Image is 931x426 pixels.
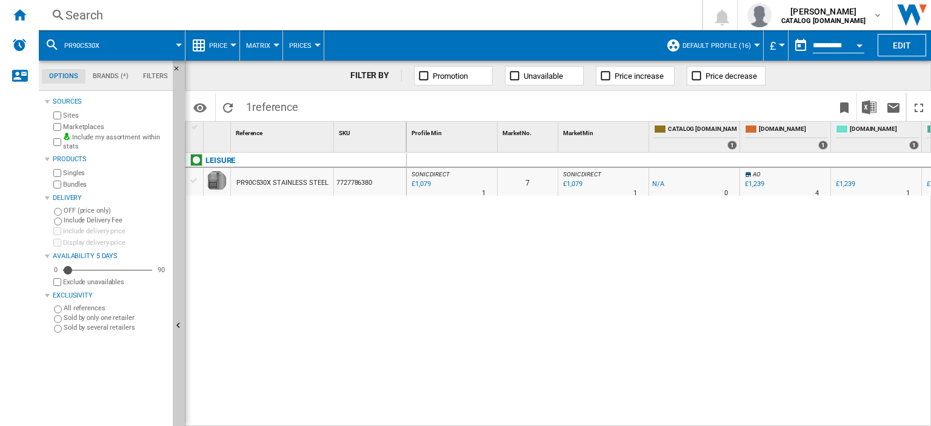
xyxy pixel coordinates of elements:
[53,227,61,235] input: Include delivery price
[833,122,921,152] div: [DOMAIN_NAME] 1 offers sold by AO.COM
[414,66,493,85] button: Promotion
[64,304,168,313] label: All references
[615,72,664,81] span: Price increase
[53,278,61,286] input: Display delivery price
[240,93,304,118] span: 1
[724,187,728,199] div: Delivery Time : 0 day
[498,168,558,196] div: 7
[233,122,333,141] div: Reference Sort None
[155,265,168,275] div: 90
[596,66,675,85] button: Price increase
[206,122,230,141] div: Sort None
[336,122,406,141] div: SKU Sort None
[53,135,61,150] input: Include my assortment within stats
[63,133,168,151] label: Include my assortment within stats
[233,122,333,141] div: Sort None
[53,155,168,164] div: Products
[500,122,558,141] div: Market No. Sort None
[45,30,179,61] div: PR90C530X
[53,111,61,119] input: Sites
[51,265,61,275] div: 0
[63,122,168,131] label: Marketplaces
[64,30,112,61] button: PR90C530X
[54,305,62,313] input: All references
[54,325,62,333] input: Sold by several retailers
[789,33,813,58] button: md-calendar
[682,30,757,61] button: Default profile (16)
[781,17,866,25] b: CATALOG [DOMAIN_NAME]
[832,93,856,121] button: Bookmark this report
[818,141,828,150] div: 1 offers sold by AMAZON.CO.UK
[524,72,563,81] span: Unavailable
[64,206,168,215] label: OFF (price only)
[668,125,737,135] span: CATALOG [DOMAIN_NAME]
[65,7,670,24] div: Search
[63,278,168,287] label: Exclude unavailables
[770,39,776,52] span: £
[850,125,919,135] span: [DOMAIN_NAME]
[64,313,168,322] label: Sold by only one retailer
[561,122,649,141] div: Market Min Sort None
[652,178,664,190] div: N/A
[334,168,406,196] div: 7727786380
[216,93,240,121] button: Reload
[666,30,757,61] div: Default profile (16)
[209,30,233,61] button: Price
[63,264,152,276] md-slider: Availability
[727,141,737,150] div: 1 offers sold by CATALOG BEKO.UK
[246,42,270,50] span: Matrix
[336,122,406,141] div: Sort None
[906,187,910,199] div: Delivery Time : 1 day
[54,218,62,225] input: Include Delivery Fee
[289,42,312,50] span: Prices
[12,38,27,52] img: alerts-logo.svg
[64,42,99,50] span: PR90C530X
[412,171,450,178] span: SONIC DIRECT
[53,123,61,131] input: Marketplaces
[815,187,819,199] div: Delivery Time : 4 days
[881,93,906,121] button: Send this report by email
[85,69,136,84] md-tab-item: Brands (*)
[857,93,881,121] button: Download in Excel
[188,96,212,118] button: Options
[633,187,637,199] div: Delivery Time : 1 day
[743,178,764,190] div: £1,239
[687,66,766,85] button: Price decrease
[878,34,926,56] button: Edit
[834,178,855,190] div: £1,239
[759,125,828,135] span: [DOMAIN_NAME]
[53,181,61,188] input: Bundles
[505,66,584,85] button: Unavailable
[53,239,61,247] input: Display delivery price
[236,130,262,136] span: Reference
[236,169,329,197] div: PR90C530X STAINLESS STEEL
[63,180,168,189] label: Bundles
[289,30,318,61] button: Prices
[745,180,764,188] div: £1,239
[63,168,168,178] label: Singles
[409,122,497,141] div: Sort None
[770,30,782,61] div: £
[682,42,751,50] span: Default profile (16)
[63,227,168,236] label: Include delivery price
[192,30,233,61] div: Price
[53,291,168,301] div: Exclusivity
[909,141,919,150] div: 1 offers sold by AO.COM
[54,208,62,216] input: OFF (price only)
[561,178,582,190] div: Last updated : Thursday, 18 September 2025 10:17
[753,171,761,178] span: AO
[652,122,739,152] div: CATALOG [DOMAIN_NAME] 1 offers sold by CATALOG BEKO.UK
[836,180,855,188] div: £1,239
[350,70,402,82] div: FILTER BY
[502,130,532,136] span: Market No.
[63,133,70,140] img: mysite-bg-18x18.png
[907,93,931,121] button: Maximize
[53,97,168,107] div: Sources
[747,3,772,27] img: profile.jpg
[862,100,876,115] img: excel-24x24.png
[409,122,497,141] div: Profile Min Sort None
[561,122,649,141] div: Sort None
[63,238,168,247] label: Display delivery price
[563,130,593,136] span: Market Min
[246,30,276,61] div: Matrix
